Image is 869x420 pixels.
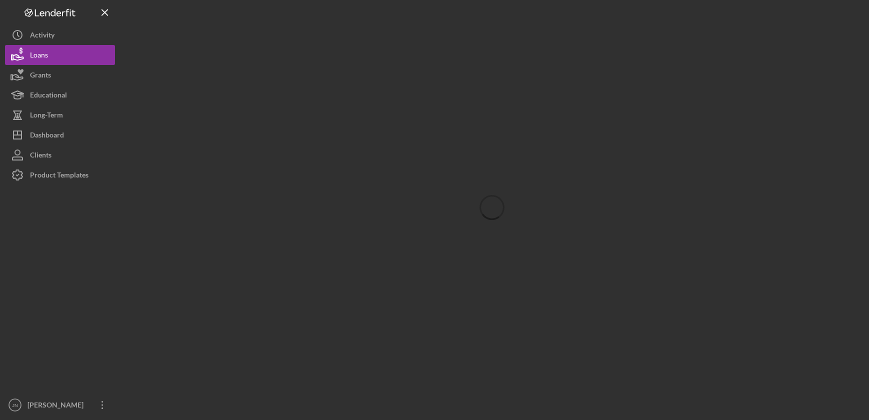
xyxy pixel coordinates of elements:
button: Activity [5,25,115,45]
div: Clients [30,145,51,167]
div: Loans [30,45,48,67]
button: Grants [5,65,115,85]
div: Grants [30,65,51,87]
button: Long-Term [5,105,115,125]
div: Long-Term [30,105,63,127]
button: Loans [5,45,115,65]
div: [PERSON_NAME] [25,395,90,417]
div: Dashboard [30,125,64,147]
div: Activity [30,25,54,47]
div: Educational [30,85,67,107]
div: Product Templates [30,165,88,187]
button: Clients [5,145,115,165]
button: JN[PERSON_NAME] [5,395,115,415]
button: Educational [5,85,115,105]
button: Dashboard [5,125,115,145]
text: JN [12,402,18,408]
button: Product Templates [5,165,115,185]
